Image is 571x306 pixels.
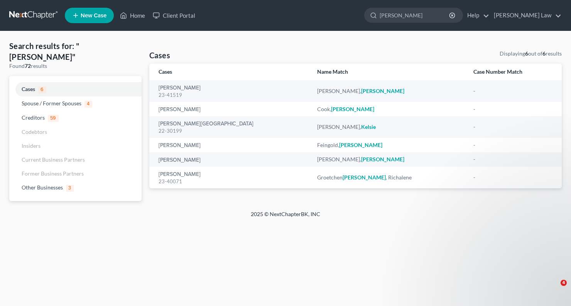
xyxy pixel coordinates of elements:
div: Displaying out of results [500,50,562,57]
a: Insiders [9,139,142,153]
div: [PERSON_NAME], [317,156,461,163]
div: - [473,141,552,149]
span: Current Business Partners [22,156,85,163]
h4: Search results for: "[PERSON_NAME]" [9,41,142,62]
div: Groetchen , Richalene [317,174,461,181]
div: 23-41519 [159,91,305,99]
div: Cook, [317,105,461,113]
strong: 6 [525,50,528,57]
div: - [473,123,552,131]
span: Other Businesses [22,184,63,191]
a: Current Business Partners [9,153,142,167]
a: [PERSON_NAME] [159,172,201,177]
span: Cases [22,86,35,92]
strong: 6 [542,50,546,57]
a: Creditors59 [9,111,142,125]
span: 4 [561,280,567,286]
a: Former Business Partners [9,167,142,181]
h4: Cases [149,50,170,61]
span: Spouse / Former Spouses [22,100,81,107]
div: 23-40071 [159,178,305,185]
th: Name Match [311,64,468,80]
a: Home [116,8,149,22]
a: [PERSON_NAME] [159,157,201,163]
th: Cases [149,64,311,80]
span: 3 [66,185,74,192]
div: - [473,105,552,113]
iframe: Intercom live chat [545,280,563,298]
em: [PERSON_NAME] [343,174,386,181]
div: [PERSON_NAME], [317,87,461,95]
div: - [473,156,552,163]
em: [PERSON_NAME] [339,142,382,148]
em: [PERSON_NAME] [331,106,374,112]
div: Found results [9,62,142,70]
a: Cases6 [9,82,142,96]
a: [PERSON_NAME] [159,143,201,148]
a: [PERSON_NAME] [159,85,201,91]
a: Help [463,8,489,22]
em: Kelsie [361,123,376,130]
span: 4 [84,101,92,108]
span: Former Business Partners [22,170,84,177]
a: [PERSON_NAME] [159,107,201,112]
span: 59 [48,115,59,122]
div: - [473,174,552,181]
div: 2025 © NextChapterBK, INC [66,210,505,224]
a: [PERSON_NAME] Law [490,8,561,22]
div: - [473,87,552,95]
a: Codebtors [9,125,142,139]
em: [PERSON_NAME] [361,156,404,162]
a: Other Businesses3 [9,181,142,195]
div: 22-30199 [159,127,305,135]
a: [PERSON_NAME][GEOGRAPHIC_DATA] [159,121,253,127]
a: Client Portal [149,8,199,22]
a: Spouse / Former Spouses4 [9,96,142,111]
strong: 72 [25,63,31,69]
span: Codebtors [22,128,47,135]
span: Creditors [22,114,45,121]
span: 6 [38,86,46,93]
input: Search by name... [380,8,450,22]
div: Feingold, [317,141,461,149]
span: Insiders [22,142,41,149]
em: [PERSON_NAME] [361,88,404,94]
th: Case Number Match [467,64,562,80]
span: New Case [81,13,106,19]
div: [PERSON_NAME], [317,123,461,131]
